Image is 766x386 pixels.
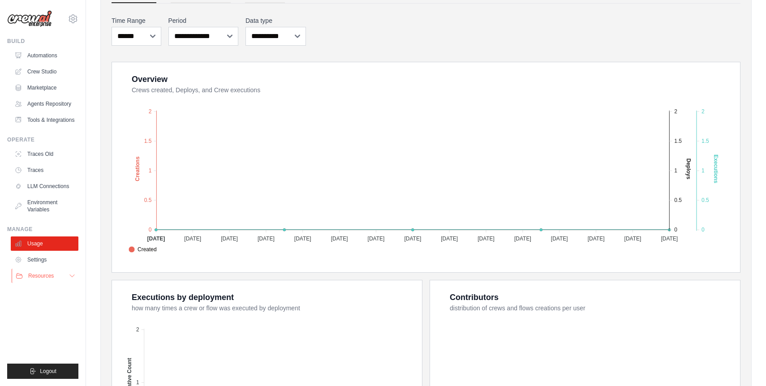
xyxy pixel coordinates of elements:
label: Data type [245,16,306,25]
tspan: 0.5 [144,197,152,203]
tspan: [DATE] [258,236,275,242]
text: Creations [134,156,141,181]
tspan: 2 [149,108,152,115]
tspan: [DATE] [661,236,678,242]
tspan: 0 [701,227,705,233]
div: Operate [7,136,78,143]
tspan: [DATE] [368,236,385,242]
a: Settings [11,253,78,267]
tspan: 1 [701,167,705,174]
a: Crew Studio [11,64,78,79]
text: Deploys [685,159,692,180]
tspan: [DATE] [514,236,531,242]
div: Contributors [450,291,499,304]
tspan: [DATE] [551,236,568,242]
tspan: 1.5 [674,138,682,144]
tspan: [DATE] [404,236,421,242]
tspan: [DATE] [478,236,495,242]
span: Resources [28,272,54,279]
tspan: 0 [674,227,677,233]
dt: distribution of crews and flows creations per user [450,304,729,313]
a: Traces [11,163,78,177]
a: Marketplace [11,81,78,95]
label: Time Range [112,16,161,25]
tspan: 1.5 [701,138,709,144]
div: Executions by deployment [132,291,234,304]
a: Agents Repository [11,97,78,111]
tspan: 2 [136,326,139,333]
tspan: [DATE] [331,236,348,242]
span: Logout [40,368,56,375]
a: LLM Connections [11,179,78,193]
div: Build [7,38,78,45]
a: Tools & Integrations [11,113,78,127]
a: Environment Variables [11,195,78,217]
label: Period [168,16,239,25]
tspan: 1 [674,167,677,174]
tspan: 0.5 [674,197,682,203]
tspan: 0 [149,227,152,233]
dt: how many times a crew or flow was executed by deployment [132,304,411,313]
tspan: [DATE] [147,236,165,242]
img: Logo [7,10,52,27]
span: Created [129,245,157,253]
div: Overview [132,73,168,86]
tspan: [DATE] [624,236,641,242]
tspan: 1 [149,167,152,174]
tspan: [DATE] [588,236,605,242]
tspan: 0.5 [701,197,709,203]
tspan: 2 [701,108,705,115]
a: Automations [11,48,78,63]
tspan: [DATE] [441,236,458,242]
button: Resources [12,269,79,283]
a: Usage [11,236,78,251]
tspan: 1 [136,379,139,386]
tspan: [DATE] [184,236,201,242]
a: Traces Old [11,147,78,161]
tspan: [DATE] [294,236,311,242]
tspan: 2 [674,108,677,115]
button: Logout [7,364,78,379]
div: Manage [7,226,78,233]
tspan: [DATE] [221,236,238,242]
text: Executions [713,154,719,183]
tspan: 1.5 [144,138,152,144]
dt: Crews created, Deploys, and Crew executions [132,86,729,94]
